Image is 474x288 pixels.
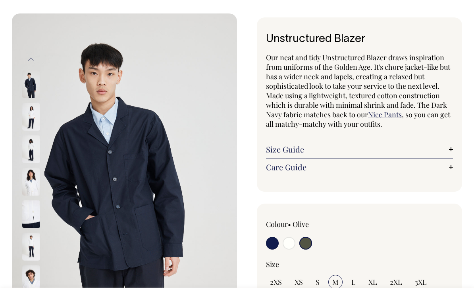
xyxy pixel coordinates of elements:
img: dark-navy [22,71,40,98]
span: M [332,277,339,287]
img: off-white [22,103,40,131]
span: XL [368,277,377,287]
a: Nice Pants [368,110,402,119]
span: 3XL [415,277,427,287]
span: • [288,219,291,229]
div: Size [266,259,453,269]
a: Size Guide [266,145,453,154]
div: Colour [266,219,341,229]
img: off-white [22,233,40,261]
span: S [316,277,320,287]
a: Care Guide [266,162,453,172]
span: 2XS [270,277,282,287]
button: Previous [25,50,37,68]
span: , so you can get all matchy-matchy with your outfits. [266,110,450,129]
span: 2XL [390,277,402,287]
img: off-white [22,200,40,228]
h1: Unstructured Blazer [266,33,453,46]
img: off-white [22,135,40,163]
span: Our neat and tidy Unstructured Blazer draws inspiration from uniforms of the Golden Age. It's cho... [266,53,450,119]
span: L [351,277,356,287]
span: XS [295,277,303,287]
label: Olive [293,219,309,229]
img: off-white [22,168,40,196]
